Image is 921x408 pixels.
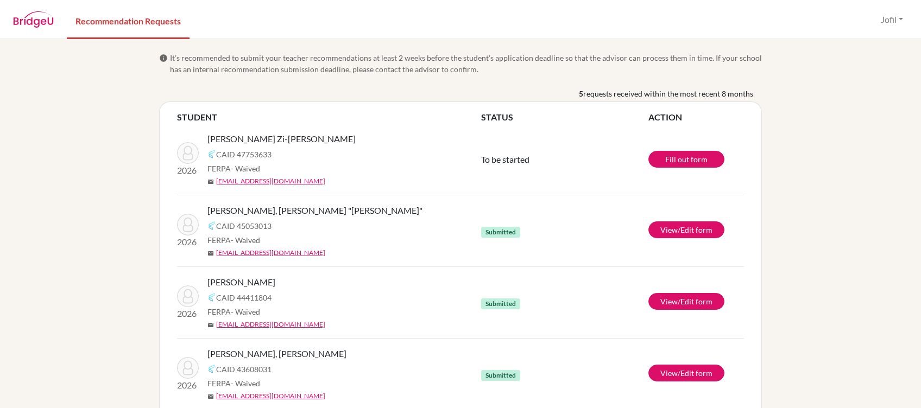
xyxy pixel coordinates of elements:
[216,292,272,303] span: CAID 44411804
[207,250,214,257] span: mail
[207,163,260,174] span: FERPA
[481,111,648,124] th: STATUS
[67,2,190,39] a: Recommendation Requests
[481,298,520,309] span: Submitted
[648,111,744,124] th: ACTION
[481,154,529,164] span: To be started
[207,322,214,328] span: mail
[876,9,908,30] button: Jofil
[207,204,422,217] span: [PERSON_NAME], [PERSON_NAME] "[PERSON_NAME]"
[177,285,199,307] img: Lin, Emma
[216,364,272,375] span: CAID 43608031
[207,221,216,230] img: Common App logo
[579,88,583,99] b: 5
[207,378,260,389] span: FERPA
[177,235,199,248] p: 2026
[648,221,724,238] a: View/Edit form
[207,365,216,373] img: Common App logo
[177,111,481,124] th: STUDENT
[216,248,325,258] a: [EMAIL_ADDRESS][DOMAIN_NAME]
[231,379,260,388] span: - Waived
[207,178,214,185] span: mail
[231,307,260,316] span: - Waived
[648,365,724,381] a: View/Edit form
[207,132,356,145] span: [PERSON_NAME] Zi-[PERSON_NAME]
[207,293,216,302] img: Common App logo
[207,150,216,158] img: Common App logo
[207,347,346,360] span: [PERSON_NAME], [PERSON_NAME]
[13,11,54,28] img: BridgeU logo
[216,391,325,401] a: [EMAIL_ADDRESS][DOMAIN_NAME]
[177,214,199,235] img: Chiang, Yu Jen "Jenny"
[207,234,260,246] span: FERPA
[231,235,260,245] span: - Waived
[583,88,753,99] span: requests received within the most recent 8 months
[177,164,199,177] p: 2026
[216,176,325,186] a: [EMAIL_ADDRESS][DOMAIN_NAME]
[207,276,275,289] span: [PERSON_NAME]
[170,52,762,75] span: It’s recommended to submit your teacher recommendations at least 2 weeks before the student’s app...
[216,320,325,329] a: [EMAIL_ADDRESS][DOMAIN_NAME]
[159,54,168,62] span: info
[481,227,520,238] span: Submitted
[648,151,724,168] a: Fill out form
[216,149,272,160] span: CAID 47753633
[207,306,260,317] span: FERPA
[177,142,199,164] img: Liu, Evelyn Zi-Tang
[648,293,724,310] a: View/Edit form
[231,164,260,173] span: - Waived
[481,370,520,381] span: Submitted
[177,357,199,379] img: Hsu, Eagan Ting-Wei
[216,220,272,232] span: CAID 45053013
[177,307,199,320] p: 2026
[207,393,214,400] span: mail
[177,379,199,392] p: 2026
